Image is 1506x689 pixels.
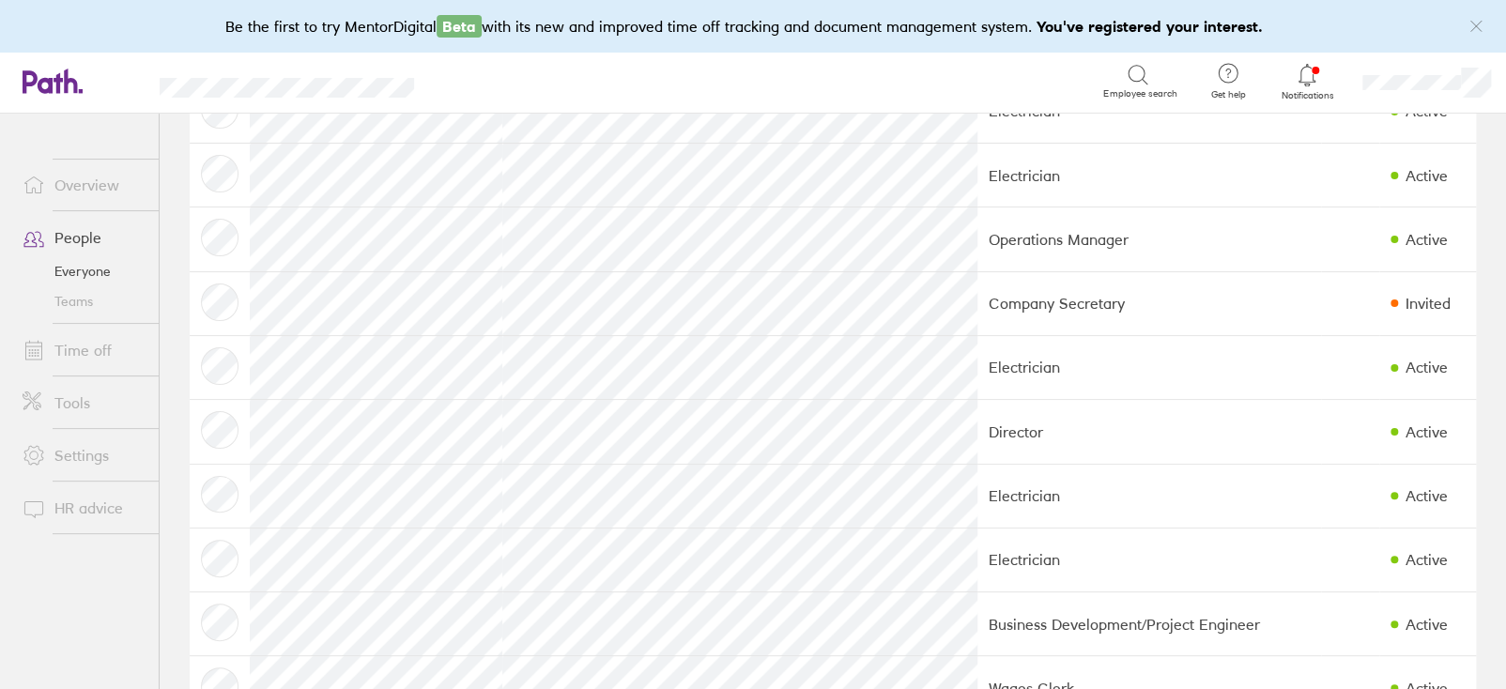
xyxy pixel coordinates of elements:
div: Active [1406,551,1448,568]
div: Active [1406,487,1448,504]
b: You've registered your interest. [1037,17,1263,36]
span: Beta [437,15,482,38]
div: Active [1406,423,1448,440]
td: Operations Manager [977,207,1321,271]
a: People [8,219,159,256]
a: Teams [8,286,159,316]
div: Invited [1406,295,1451,312]
td: Company Secretary [977,271,1321,335]
a: Tools [8,384,159,421]
div: Active [1406,231,1448,248]
td: Electrician [977,528,1321,591]
span: Notifications [1277,90,1338,101]
a: Overview [8,166,159,204]
a: HR advice [8,489,159,527]
a: Settings [8,436,159,474]
div: Active [1406,616,1448,633]
td: Electrician [977,144,1321,207]
span: Get help [1197,89,1258,100]
div: Search [465,72,513,89]
div: Active [1406,167,1448,184]
td: Electrician [977,336,1321,400]
div: Active [1406,102,1448,119]
span: Employee search [1103,88,1176,100]
div: Active [1406,359,1448,375]
td: Electrician [977,464,1321,528]
td: Business Development/Project Engineer [977,592,1321,656]
div: Be the first to try MentorDigital with its new and improved time off tracking and document manage... [225,15,1282,38]
a: Everyone [8,256,159,286]
td: Director [977,400,1321,464]
a: Notifications [1277,62,1338,101]
a: Time off [8,331,159,369]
